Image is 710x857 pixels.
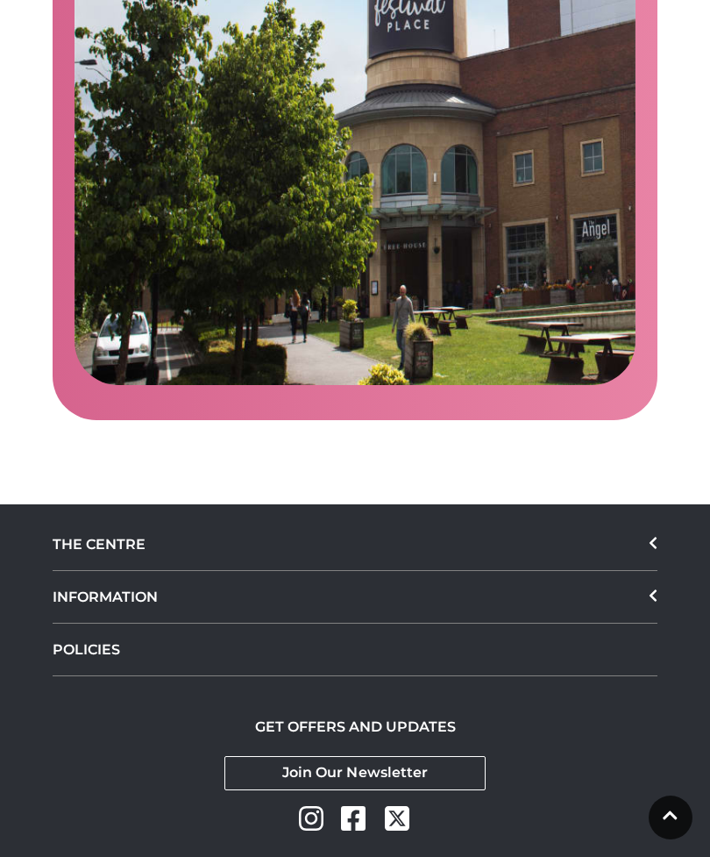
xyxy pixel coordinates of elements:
[224,756,486,790] a: Join Our Newsletter
[53,518,657,571] div: THE CENTRE
[255,718,456,735] h2: GET OFFERS AND UPDATES
[53,571,657,624] div: INFORMATION
[53,624,657,676] a: POLICIES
